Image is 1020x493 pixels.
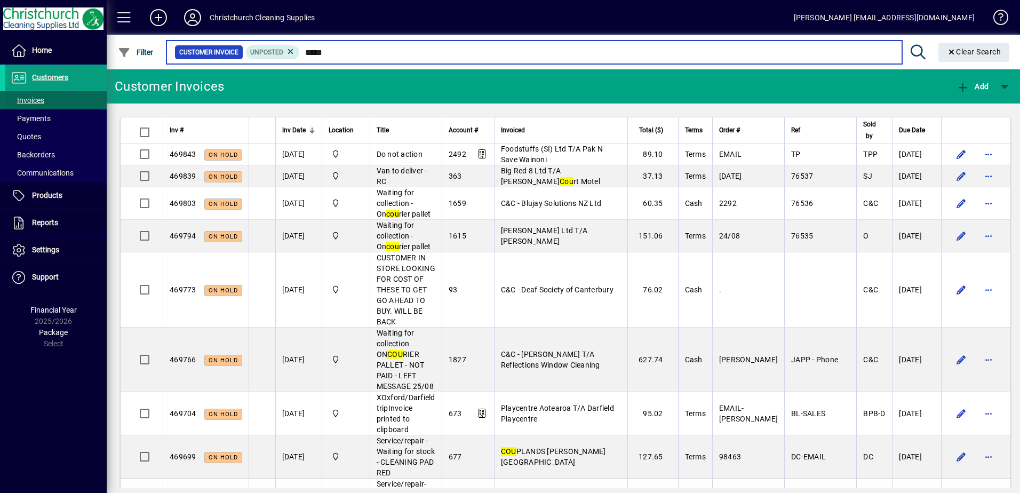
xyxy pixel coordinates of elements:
button: More options [980,281,997,298]
span: Reports [32,218,58,227]
span: BPB-D [863,409,885,418]
span: 24/08 [719,232,740,240]
span: Cash [685,285,703,294]
div: Customer Invoices [115,78,224,95]
span: Support [32,273,59,281]
span: Cash [685,199,703,208]
a: Settings [5,237,107,264]
span: [PERSON_NAME] Ltd T/A [PERSON_NAME] [501,226,587,245]
span: Inv Date [282,124,306,136]
span: On hold [209,287,238,294]
a: Reports [5,210,107,236]
button: More options [980,227,997,244]
span: PLANDS [PERSON_NAME][GEOGRAPHIC_DATA] [501,447,606,466]
span: Van to deliver - RC [377,166,427,186]
button: More options [980,146,997,163]
span: 93 [449,285,458,294]
button: Clear [938,43,1010,62]
span: Christchurch Cleaning Supplies Ltd [329,284,363,296]
button: Edit [952,146,969,163]
div: Christchurch Cleaning Supplies [210,9,315,26]
div: Ref [791,124,850,136]
em: Cou [560,177,573,186]
td: 627.74 [627,328,678,392]
span: Quotes [11,132,41,141]
span: On hold [209,233,238,240]
span: 469803 [170,199,196,208]
span: Customer Invoice [179,47,238,58]
span: Foodstuffs (SI) Ltd T/A Pak N Save Wainoni [501,145,603,164]
div: Inv # [170,124,242,136]
mat-chip: Customer Invoice Status: Unposted [246,45,300,59]
span: Products [32,191,62,200]
td: [DATE] [892,392,941,435]
span: 469843 [170,150,196,158]
em: COU [387,350,403,359]
span: Add [957,82,989,91]
td: [DATE] [892,328,941,392]
span: On hold [209,201,238,208]
div: Invoiced [501,124,621,136]
td: 151.06 [627,220,678,252]
span: C&C [863,355,878,364]
div: [PERSON_NAME] [EMAIL_ADDRESS][DOMAIN_NAME] [794,9,975,26]
span: Terms [685,150,706,158]
span: DC-EMAIL [791,452,826,461]
span: On hold [209,454,238,461]
td: [DATE] [275,220,322,252]
td: [DATE] [892,144,941,165]
button: Add [954,77,991,96]
button: More options [980,168,997,185]
span: Big Red 8 Ltd T/A [PERSON_NAME] rt Motel [501,166,600,186]
span: Total ($) [639,124,663,136]
td: [DATE] [275,435,322,479]
span: Terms [685,409,706,418]
div: Title [377,124,435,136]
span: Filter [118,48,154,57]
button: More options [980,405,997,422]
span: Clear Search [947,47,1001,56]
span: Settings [32,245,59,254]
span: [PERSON_NAME] [719,355,778,364]
td: 60.35 [627,187,678,220]
span: Christchurch Cleaning Supplies Ltd [329,148,363,160]
button: Edit [952,195,969,212]
td: [DATE] [275,144,322,165]
span: Title [377,124,389,136]
span: Christchurch Cleaning Supplies Ltd [329,354,363,365]
span: [DATE] [719,172,742,180]
span: On hold [209,411,238,418]
a: Knowledge Base [985,2,1007,37]
span: Cash [685,355,703,364]
span: Terms [685,124,703,136]
button: More options [980,351,997,368]
span: On hold [209,152,238,158]
em: COU [501,447,516,456]
span: C&C - [PERSON_NAME] T/A Reflections Window Cleaning [501,350,600,369]
span: C&C [863,199,878,208]
button: Edit [952,405,969,422]
span: 1659 [449,199,466,208]
span: O [863,232,868,240]
div: Location [329,124,363,136]
td: [DATE] [275,187,322,220]
a: Payments [5,109,107,128]
button: More options [980,448,997,465]
span: TPP [863,150,878,158]
div: Due Date [899,124,935,136]
span: EMAIL [719,150,742,158]
button: Add [141,8,176,27]
span: Package [39,328,68,337]
span: Ref [791,124,800,136]
td: [DATE] [892,220,941,252]
span: Terms [685,172,706,180]
span: Waiting for collection ON RIER PALLET - NOT PAID - LEFT MESSAGE 25/08 [377,329,434,391]
span: Christchurch Cleaning Supplies Ltd [329,170,363,182]
span: . [719,285,721,294]
button: Filter [115,43,156,62]
span: Account # [449,124,478,136]
a: Communications [5,164,107,182]
span: 76535 [791,232,813,240]
td: 37.13 [627,165,678,187]
span: TP [791,150,801,158]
